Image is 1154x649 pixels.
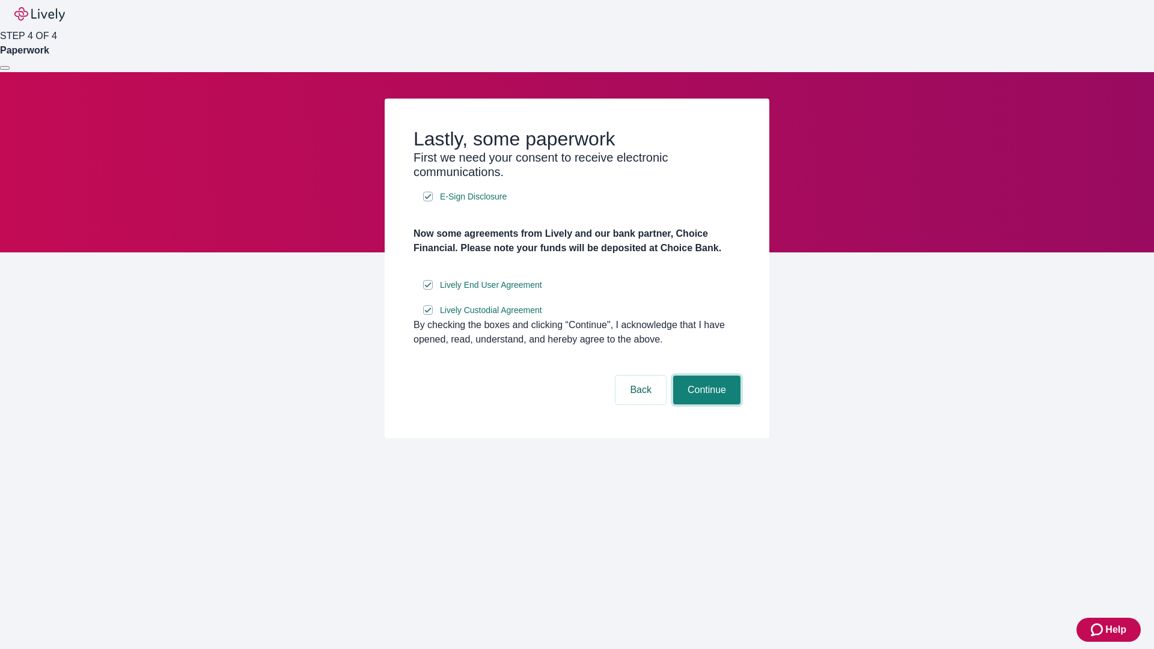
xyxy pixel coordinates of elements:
h4: Now some agreements from Lively and our bank partner, Choice Financial. Please note your funds wi... [414,227,740,255]
img: Lively [14,7,65,22]
button: Back [615,376,666,404]
a: e-sign disclosure document [438,278,545,293]
h3: First we need your consent to receive electronic communications. [414,150,740,179]
svg: Zendesk support icon [1091,623,1105,637]
button: Continue [673,376,740,404]
span: Lively End User Agreement [440,279,542,291]
span: Lively Custodial Agreement [440,304,542,317]
h2: Lastly, some paperwork [414,127,740,150]
a: e-sign disclosure document [438,303,545,318]
span: E-Sign Disclosure [440,190,507,203]
button: Zendesk support iconHelp [1076,618,1141,642]
a: e-sign disclosure document [438,189,509,204]
span: Help [1105,623,1126,637]
div: By checking the boxes and clicking “Continue", I acknowledge that I have opened, read, understand... [414,318,740,347]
